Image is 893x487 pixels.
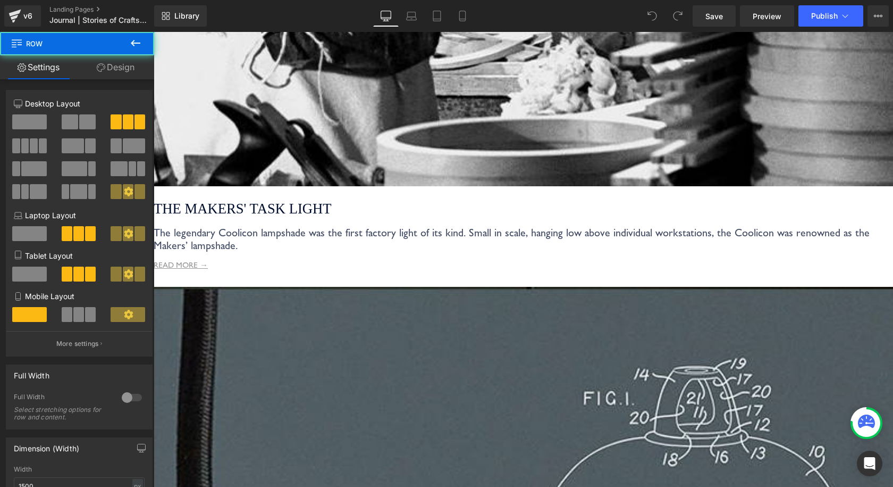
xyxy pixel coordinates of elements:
div: v6 [21,9,35,23]
a: Design [77,55,154,79]
a: Tablet [424,5,450,27]
a: New Library [154,5,207,27]
div: Full Width [14,365,49,380]
a: Mobile [450,5,475,27]
p: More settings [56,339,99,349]
button: Undo [642,5,663,27]
span: Preview [753,11,781,22]
p: Desktop Layout [14,98,145,109]
a: Preview [740,5,794,27]
span: Save [705,11,723,22]
button: Redo [667,5,688,27]
button: More settings [6,331,152,356]
div: Width [14,466,145,473]
div: Full Width [14,393,111,404]
span: Journal | Stories of Craftsmen, Interiors and Lighting Tips [49,16,151,24]
a: Landing Pages [49,5,172,14]
button: More [867,5,889,27]
a: v6 [4,5,41,27]
div: Select stretching options for row and content. [14,406,109,421]
span: Publish [811,12,838,20]
div: Dimension (Width) [14,438,79,453]
span: Library [174,11,199,21]
p: Tablet Layout [14,250,145,261]
p: Mobile Layout [14,291,145,302]
button: Publish [798,5,863,27]
p: Laptop Layout [14,210,145,221]
div: Open Intercom Messenger [857,451,882,476]
a: Laptop [399,5,424,27]
span: Row [11,32,117,55]
a: Desktop [373,5,399,27]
